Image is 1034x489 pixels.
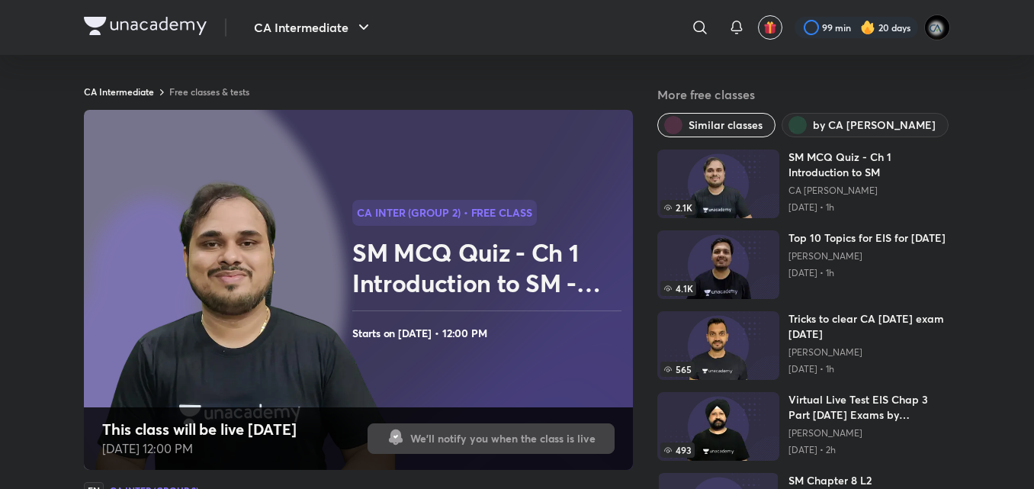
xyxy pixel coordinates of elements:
[352,237,627,298] h2: SM MCQ Quiz - Ch 1 Introduction to SM - [DATE]
[788,267,946,279] p: [DATE] • 1h
[788,392,950,423] h6: Virtual Live Test EIS Chap 3 Part [DATE] Exams by [PERSON_NAME]
[657,85,950,104] h5: More free classes
[788,230,946,246] h6: Top 10 Topics for EIS for [DATE]
[860,20,875,35] img: streak
[689,117,763,133] span: Similar classes
[924,14,950,40] img: poojita Agrawal
[102,420,297,439] h4: This class will be live [DATE]
[84,17,207,39] a: Company Logo
[84,17,207,35] img: Company Logo
[788,444,950,456] p: [DATE] • 2h
[102,439,297,458] p: [DATE] 12:00 PM
[660,442,695,458] span: 493
[788,201,950,214] p: [DATE] • 1h
[660,281,696,296] span: 4.1K
[84,85,154,98] a: CA Intermediate
[368,423,615,454] button: We'll notify you when the class is live
[657,113,775,137] button: Similar classes
[788,311,950,342] h6: Tricks to clear CA [DATE] exam [DATE]
[813,117,936,133] span: by CA Kishan Kumar
[788,473,872,488] h6: SM Chapter 8 L2
[763,21,777,34] img: avatar
[169,85,249,98] a: Free classes & tests
[788,427,950,439] a: [PERSON_NAME]
[788,150,950,180] h6: SM MCQ Quiz - Ch 1 Introduction to SM
[660,200,695,215] span: 2.1K
[788,363,950,375] p: [DATE] • 1h
[788,185,950,197] a: CA [PERSON_NAME]
[758,15,782,40] button: avatar
[788,250,946,262] a: [PERSON_NAME]
[352,323,627,343] h4: Starts on [DATE] • 12:00 PM
[782,113,949,137] button: by CA Kishan Kumar
[788,346,950,359] a: [PERSON_NAME]
[245,12,382,43] button: CA Intermediate
[660,362,695,377] span: 565
[410,431,596,446] span: We'll notify you when the class is live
